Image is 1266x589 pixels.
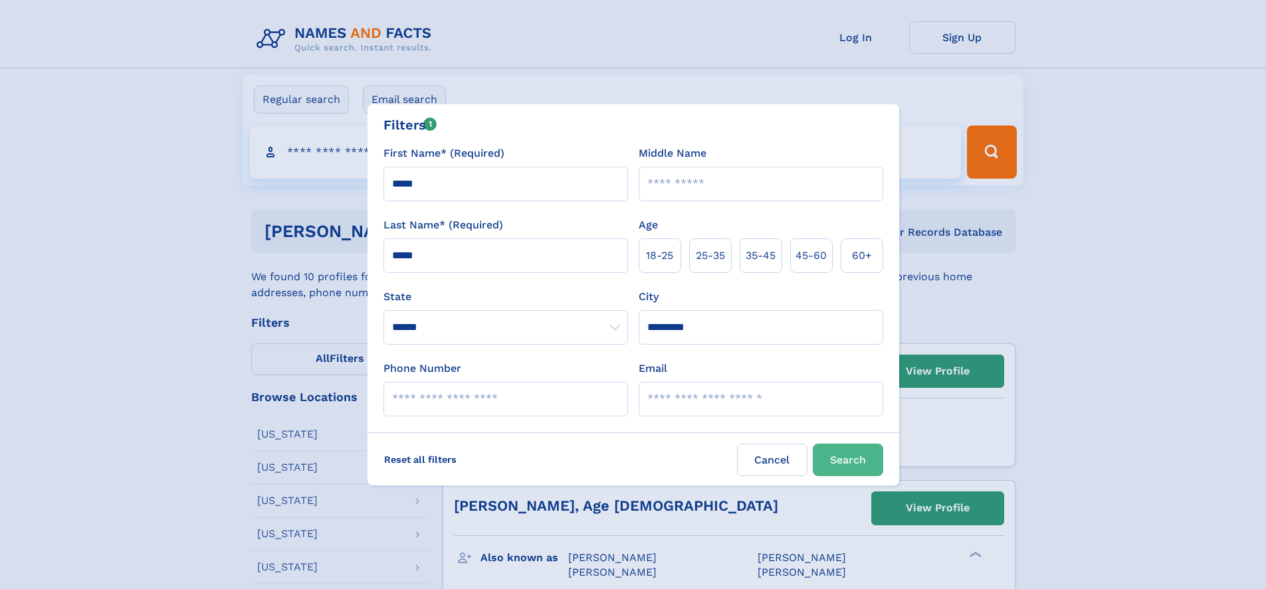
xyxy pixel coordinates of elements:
label: First Name* (Required) [383,145,504,161]
label: Age [639,217,658,233]
label: State [383,289,628,305]
label: Phone Number [383,361,461,377]
span: 35‑45 [746,248,776,264]
div: Filters [383,115,437,135]
label: Last Name* (Required) [383,217,503,233]
label: Reset all filters [375,444,465,475]
label: Email [639,361,667,377]
span: 25‑35 [696,248,725,264]
span: 18‑25 [646,248,673,264]
button: Search [813,444,883,476]
label: City [639,289,659,305]
label: Middle Name [639,145,706,161]
label: Cancel [737,444,807,476]
span: 45‑60 [795,248,827,264]
span: 60+ [852,248,872,264]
